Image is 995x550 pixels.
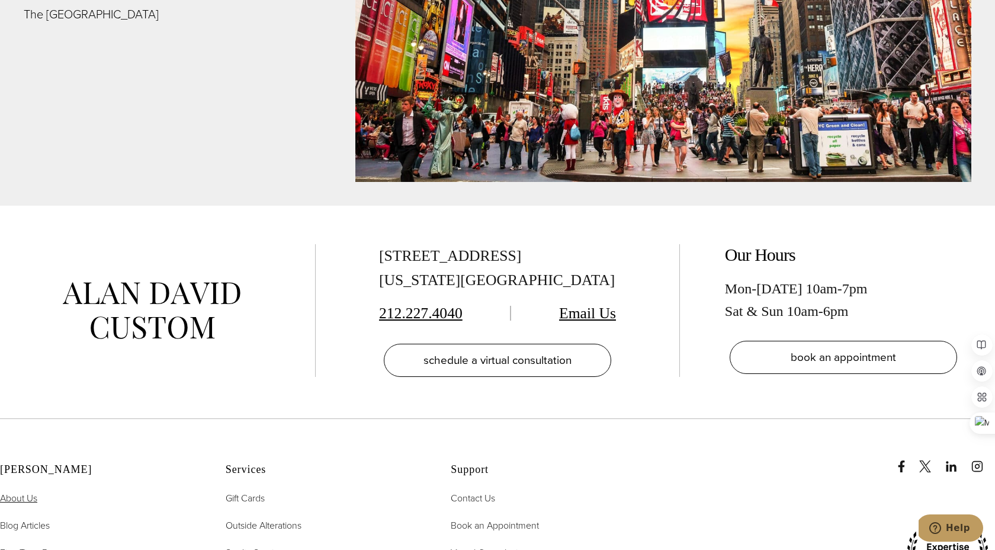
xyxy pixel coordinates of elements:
span: book an appointment [791,348,896,366]
span: Outside Alterations [226,519,301,532]
a: instagram [971,449,995,472]
div: Mon-[DATE] 10am-7pm Sat & Sun 10am-6pm [725,277,962,323]
a: Facebook [895,449,917,472]
h2: Support [451,463,647,477]
a: book an appointment [730,341,957,374]
img: alan david custom [63,282,240,340]
div: [STREET_ADDRESS] [US_STATE][GEOGRAPHIC_DATA] [379,244,616,293]
a: schedule a virtual consultation [384,344,611,377]
h2: Our Hours [725,244,962,266]
h2: Services [226,463,422,477]
a: Outside Alterations [226,518,301,533]
a: Gift Cards [226,491,265,506]
a: x/twitter [919,449,943,472]
a: 212.227.4040 [379,305,463,322]
span: Contact Us [451,491,495,505]
a: Contact Us [451,491,495,506]
a: Book an Appointment [451,518,539,533]
span: Book an Appointment [451,519,539,532]
span: schedule a virtual consultation [423,351,572,369]
a: Email Us [559,305,616,322]
span: Gift Cards [226,491,265,505]
a: linkedin [945,449,969,472]
iframe: Opens a widget where you can chat to one of our agents [919,514,983,544]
